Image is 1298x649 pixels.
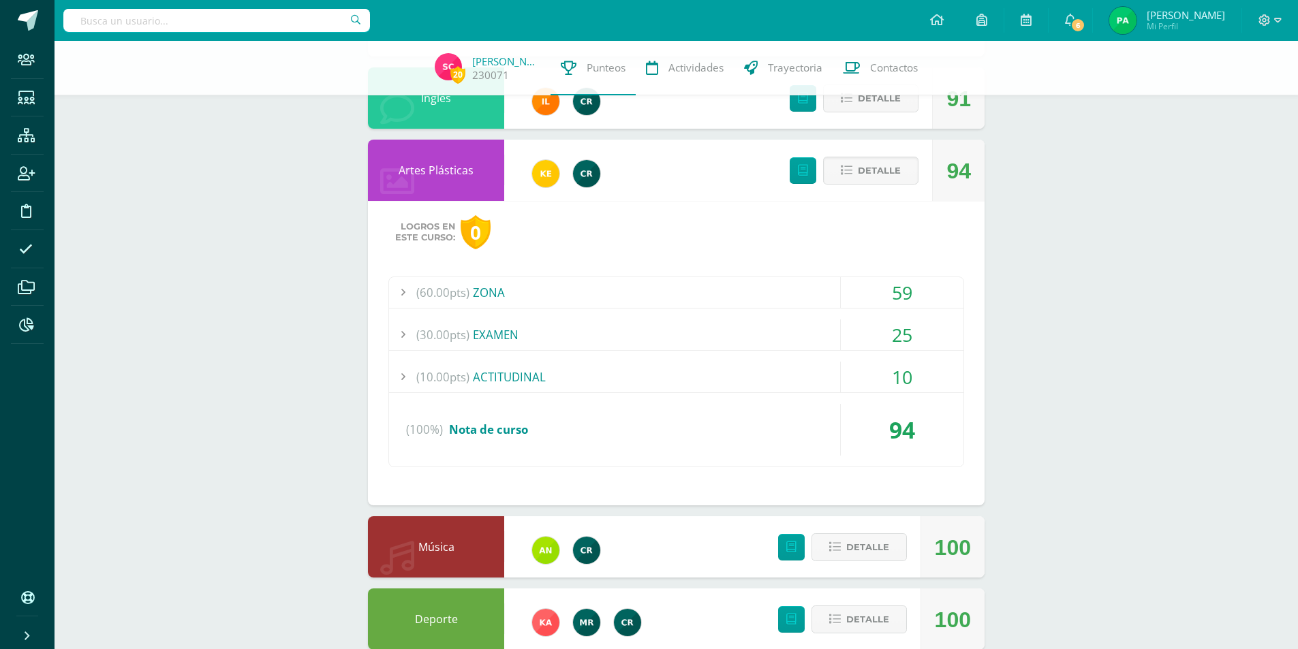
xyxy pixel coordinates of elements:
[416,362,469,392] span: (10.00pts)
[573,88,600,115] img: e534704a03497a621ce20af3abe0ca0c.png
[416,277,469,308] span: (60.00pts)
[449,422,528,437] span: Nota de curso
[573,537,600,564] img: e534704a03497a621ce20af3abe0ca0c.png
[636,41,734,95] a: Actividades
[395,221,455,243] span: Logros en este curso:
[532,160,559,187] img: 799bb6bbef0047e33078b76fbebe04e0.png
[472,68,509,82] a: 230071
[415,612,458,627] a: Deporte
[450,66,465,83] span: 20
[946,140,971,202] div: 94
[587,61,625,75] span: Punteos
[532,537,559,564] img: b7cf7bea73abd68671401aa84c45f379.png
[399,163,474,178] a: Artes Plásticas
[573,609,600,636] img: dcbde16094ad5605c855cf189b900fc8.png
[841,404,963,456] div: 94
[841,277,963,308] div: 59
[551,41,636,95] a: Punteos
[461,215,491,250] div: 0
[858,86,901,111] span: Detalle
[389,319,963,350] div: EXAMEN
[421,91,451,106] a: Inglés
[858,158,901,183] span: Detalle
[1147,8,1225,22] span: [PERSON_NAME]
[406,404,443,456] span: (100%)
[389,362,963,392] div: ACTITUDINAL
[841,319,963,350] div: 25
[812,533,907,561] button: Detalle
[812,605,907,633] button: Detalle
[768,61,822,75] span: Trayectoria
[435,53,462,80] img: ece0b5ae0b509dde2f5432d528b628ea.png
[532,88,559,115] img: 785835cc8cfd11edd36497af7e27ab71.png
[389,277,963,308] div: ZONA
[823,157,918,185] button: Detalle
[418,539,454,554] a: Música
[833,41,928,95] a: Contactos
[823,84,918,112] button: Detalle
[846,535,889,560] span: Detalle
[668,61,724,75] span: Actividades
[368,67,504,129] div: Inglés
[532,609,559,636] img: 760639804b77a624a8a153f578963b33.png
[472,54,540,68] a: [PERSON_NAME]
[416,319,469,350] span: (30.00pts)
[368,516,504,577] div: Música
[870,61,918,75] span: Contactos
[734,41,833,95] a: Trayectoria
[368,140,504,201] div: Artes Plásticas
[1070,18,1085,33] span: 6
[946,68,971,129] div: 91
[614,609,641,636] img: e534704a03497a621ce20af3abe0ca0c.png
[935,517,971,578] div: 100
[841,362,963,392] div: 10
[63,9,370,32] input: Busca un usuario...
[1109,7,1137,34] img: ea606af391f2c2e5188f5482682bdea3.png
[1147,20,1225,32] span: Mi Perfil
[846,607,889,632] span: Detalle
[573,160,600,187] img: e534704a03497a621ce20af3abe0ca0c.png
